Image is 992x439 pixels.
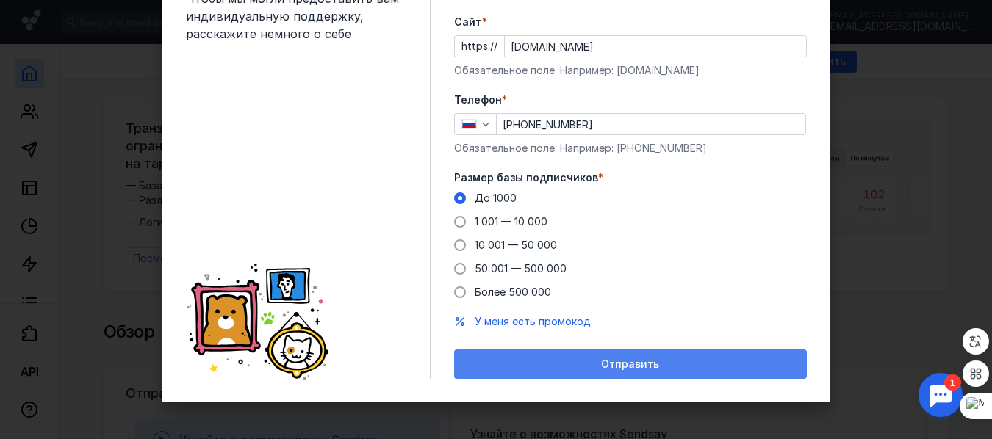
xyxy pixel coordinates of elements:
span: 50 001 — 500 000 [475,262,567,275]
span: Телефон [454,92,502,107]
span: Отправить [601,358,659,371]
span: У меня есть промокод [475,315,591,327]
span: Cайт [454,15,482,29]
div: Обязательное поле. Например: [DOMAIN_NAME] [454,63,807,78]
button: Отправить [454,349,807,379]
div: Обязательное поле. Например: [PHONE_NUMBER] [454,141,807,156]
span: 10 001 — 50 000 [475,239,557,251]
div: 1 [33,9,50,25]
button: У меня есть промокод [475,314,591,329]
span: Более 500 000 [475,286,551,298]
span: До 1000 [475,192,517,204]
span: Размер базы подписчиков [454,170,598,185]
span: 1 001 — 10 000 [475,215,547,228]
